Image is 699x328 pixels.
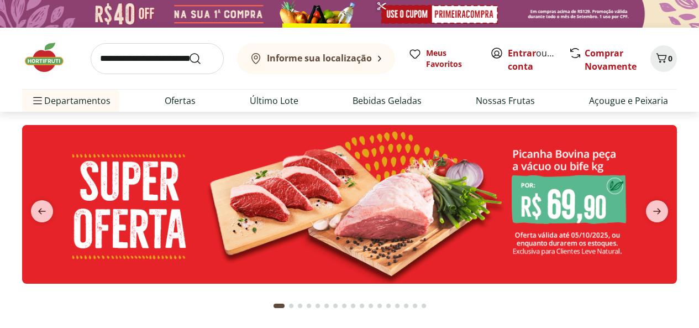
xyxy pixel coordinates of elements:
[508,47,569,72] a: Criar conta
[668,53,672,64] span: 0
[402,293,411,319] button: Go to page 15 from fs-carousel
[331,293,340,319] button: Go to page 7 from fs-carousel
[237,43,395,74] button: Informe sua localização
[358,293,366,319] button: Go to page 10 from fs-carousel
[31,87,111,114] span: Departamentos
[375,293,384,319] button: Go to page 12 from fs-carousel
[408,48,477,70] a: Meus Favoritos
[585,47,637,72] a: Comprar Novamente
[419,293,428,319] button: Go to page 17 from fs-carousel
[426,48,477,70] span: Meus Favoritos
[366,293,375,319] button: Go to page 11 from fs-carousel
[411,293,419,319] button: Go to page 16 from fs-carousel
[313,293,322,319] button: Go to page 5 from fs-carousel
[476,94,535,107] a: Nossas Frutas
[267,52,372,64] b: Informe sua localização
[22,200,62,222] button: previous
[91,43,224,74] input: search
[508,46,557,73] span: ou
[353,94,422,107] a: Bebidas Geladas
[650,45,677,72] button: Carrinho
[271,293,287,319] button: Current page from fs-carousel
[287,293,296,319] button: Go to page 2 from fs-carousel
[188,52,215,65] button: Submit Search
[304,293,313,319] button: Go to page 4 from fs-carousel
[22,41,77,74] img: Hortifruti
[296,293,304,319] button: Go to page 3 from fs-carousel
[384,293,393,319] button: Go to page 13 from fs-carousel
[340,293,349,319] button: Go to page 8 from fs-carousel
[31,87,44,114] button: Menu
[165,94,196,107] a: Ofertas
[508,47,536,59] a: Entrar
[22,125,677,284] img: super oferta
[637,200,677,222] button: next
[250,94,298,107] a: Último Lote
[322,293,331,319] button: Go to page 6 from fs-carousel
[589,94,668,107] a: Açougue e Peixaria
[349,293,358,319] button: Go to page 9 from fs-carousel
[393,293,402,319] button: Go to page 14 from fs-carousel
